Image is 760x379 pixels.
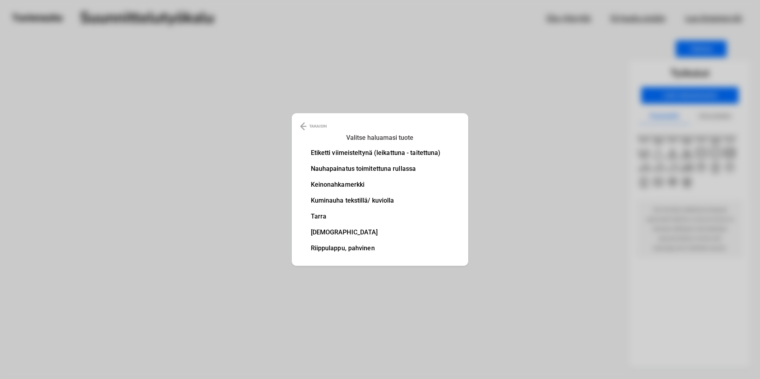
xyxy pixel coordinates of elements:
[311,182,441,188] li: Keinonahkamerkki
[311,150,441,156] li: Etiketti viimeisteltynä (leikattuna - taitettuna)
[309,122,327,131] p: TAKAISIN
[300,122,306,131] img: Back
[311,245,441,251] li: Riippulappu, pahvinen
[311,229,441,236] li: [DEMOGRAPHIC_DATA]
[316,132,444,143] h3: Valitse haluamasi tuote
[311,213,441,220] li: Tarra
[311,166,441,172] li: Nauhapainatus toimitettuna rullassa
[311,197,441,204] li: Kuminauha tekstillä/ kuviolla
